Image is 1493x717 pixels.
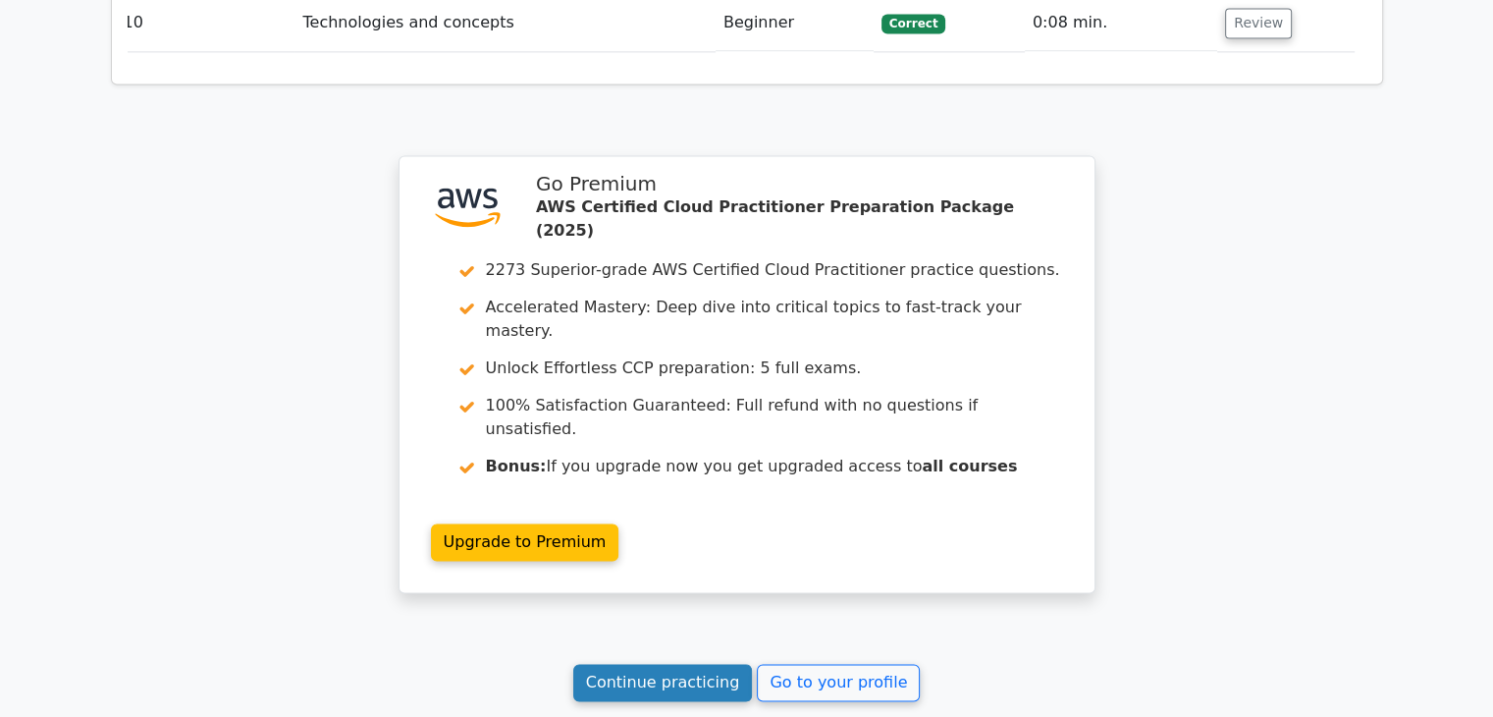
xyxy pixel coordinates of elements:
button: Review [1225,8,1292,38]
a: Go to your profile [757,664,920,701]
a: Continue practicing [573,664,753,701]
a: Upgrade to Premium [431,524,619,561]
span: Correct [881,14,945,33]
